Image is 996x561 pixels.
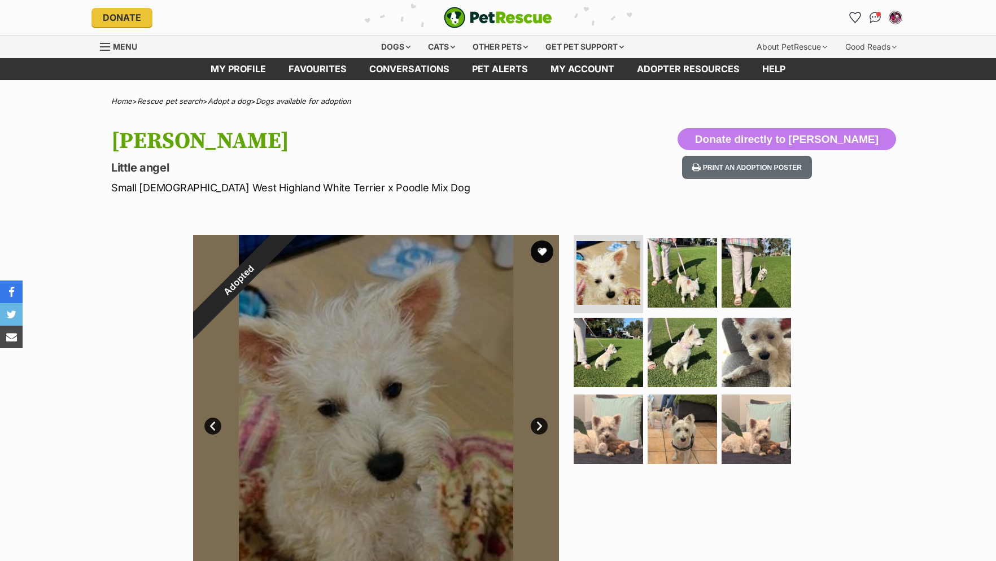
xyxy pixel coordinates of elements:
img: Photo of Lily Peggotty [722,395,791,464]
div: Other pets [465,36,536,58]
img: Zoey Close profile pic [890,12,901,23]
div: About PetRescue [749,36,835,58]
a: Next [531,418,548,435]
div: > > > [83,97,913,106]
button: Donate directly to [PERSON_NAME] [678,128,896,151]
a: Favourites [277,58,358,80]
a: conversations [358,58,461,80]
img: Photo of Lily Peggotty [574,395,643,464]
a: Rescue pet search [137,97,203,106]
p: Little angel [111,160,589,176]
div: Get pet support [538,36,632,58]
a: Pet alerts [461,58,539,80]
span: Menu [113,42,137,51]
a: Donate [91,8,152,27]
h1: [PERSON_NAME] [111,128,589,154]
img: Photo of Lily Peggotty [574,318,643,387]
a: Adopter resources [626,58,751,80]
a: Dogs available for adoption [256,97,351,106]
div: Cats [420,36,463,58]
img: Photo of Lily Peggotty [648,395,717,464]
img: Photo of Lily Peggotty [722,318,791,387]
ul: Account quick links [846,8,905,27]
div: Adopted [167,209,310,352]
a: Prev [204,418,221,435]
img: Photo of Lily Peggotty [648,238,717,308]
div: Dogs [373,36,418,58]
p: Small [DEMOGRAPHIC_DATA] West Highland White Terrier x Poodle Mix Dog [111,180,589,195]
button: My account [886,8,905,27]
a: Help [751,58,797,80]
a: My profile [199,58,277,80]
img: logo-e224e6f780fb5917bec1dbf3a21bbac754714ae5b6737aabdf751b685950b380.svg [444,7,552,28]
a: Favourites [846,8,864,27]
a: Home [111,97,132,106]
div: Good Reads [837,36,905,58]
button: favourite [531,240,553,263]
a: Conversations [866,8,884,27]
img: chat-41dd97257d64d25036548639549fe6c8038ab92f7586957e7f3b1b290dea8141.svg [870,12,881,23]
img: Photo of Lily Peggotty [648,318,717,387]
img: Photo of Lily Peggotty [722,238,791,308]
a: Adopt a dog [208,97,251,106]
a: My account [539,58,626,80]
a: Menu [100,36,145,56]
button: Print an adoption poster [682,156,812,179]
img: Photo of Lily Peggotty [576,241,640,305]
a: PetRescue [444,7,552,28]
